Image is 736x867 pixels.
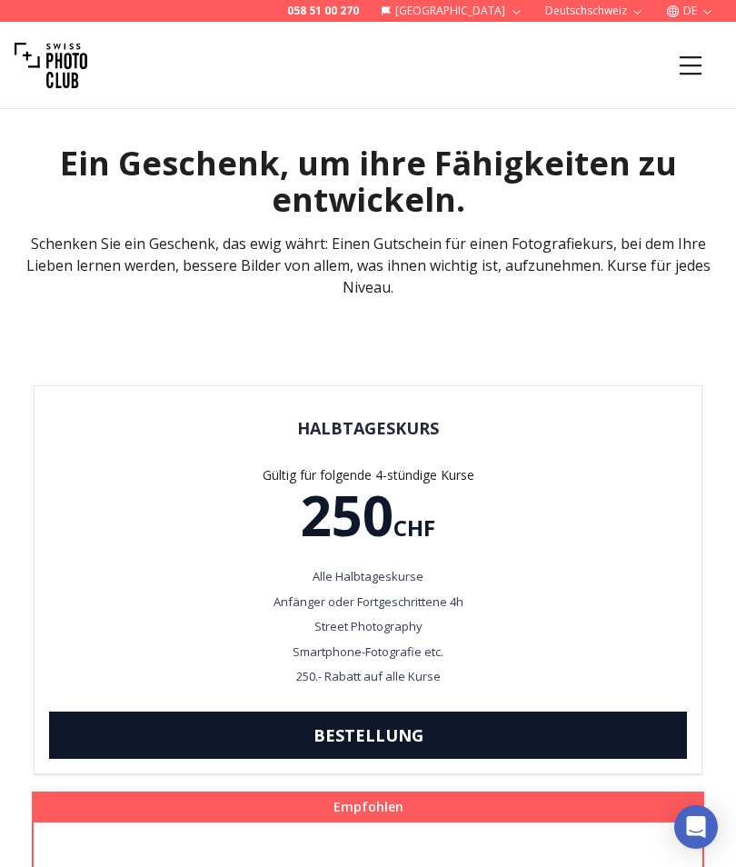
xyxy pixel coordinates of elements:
h1: Ein Geschenk, um ihre Fähigkeiten zu entwickeln. [19,145,717,218]
div: HALBTAGESKURS [49,415,687,441]
a: 058 51 00 270 [287,4,359,18]
p: Smartphone-Fotografie etc. [49,643,687,662]
img: Swiss photo club [15,29,87,102]
div: Open Intercom Messenger [674,805,718,849]
div: 250 [49,488,687,543]
p: Street Photography [49,618,687,636]
p: Alle Halbtageskurse [49,568,687,586]
div: Gültig für folgende 4-stündige Kurse [49,466,687,484]
p: 250.- Rabatt auf alle Kurse [49,668,687,686]
div: Empfohlen [35,794,701,820]
a: Bestellung [49,712,687,759]
span: CHF [393,513,435,543]
p: Anfänger oder Fortgeschrittene 4h [49,593,687,612]
button: Menu [660,35,721,96]
p: Schenken Sie ein Geschenk, das ewig währt: Einen Gutschein für einen Fotografiekurs, bei dem Ihre... [19,233,717,298]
